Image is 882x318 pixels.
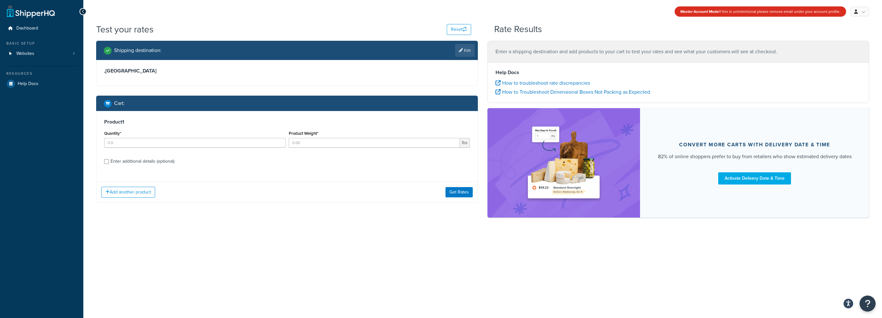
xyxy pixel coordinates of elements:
label: Quantity* [104,131,121,136]
input: Enter additional details (optional) [104,159,109,164]
div: Basic Setup [5,41,79,46]
input: 0.0 [104,138,286,148]
span: Websites [16,51,34,56]
a: Activate Delivery Date & Time [718,172,791,185]
span: Help Docs [18,81,38,87]
span: 1 [73,51,74,56]
li: Websites [5,48,79,60]
p: Enter a shipping destination and add products to your cart to test your rates and see what your c... [495,47,861,56]
label: Product Weight* [289,131,318,136]
a: How to troubleshoot rate discrepancies [495,79,590,87]
h4: Help Docs [495,69,861,76]
img: feature-image-ddt-36eae7f7280da8017bfb280eaccd9c446f90b1fe08728e4019434db127062ab4.png [524,118,604,208]
div: Enter additional details (optional) [111,157,174,166]
a: How to Troubleshoot Dimensional Boxes Not Packing as Expected [495,88,650,96]
a: Dashboard [5,22,79,34]
a: Help Docs [5,78,79,90]
h2: Rate Results [494,24,542,34]
div: Resources [5,71,79,76]
div: Convert more carts with delivery date & time [679,142,830,148]
h3: Product 1 [104,119,470,125]
strong: Master Account Mode [680,9,719,14]
input: 0.00 [289,138,460,148]
a: Websites1 [5,48,79,60]
button: Open Resource Center [860,296,876,312]
div: 82% of online shoppers prefer to buy from retailers who show estimated delivery dates [658,153,852,160]
span: Dashboard [16,26,38,31]
h1: Test your rates [96,23,154,36]
span: lbs [460,138,470,148]
button: Reset [447,24,471,35]
h2: Shipping destination : [114,47,162,53]
a: Edit [455,44,475,57]
h3: , [GEOGRAPHIC_DATA] [104,68,470,74]
div: If this is unintentional please remove email under your account profile. [675,6,846,17]
button: Add another product [101,187,155,198]
button: Get Rates [445,187,473,197]
h2: Cart : [114,100,125,106]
